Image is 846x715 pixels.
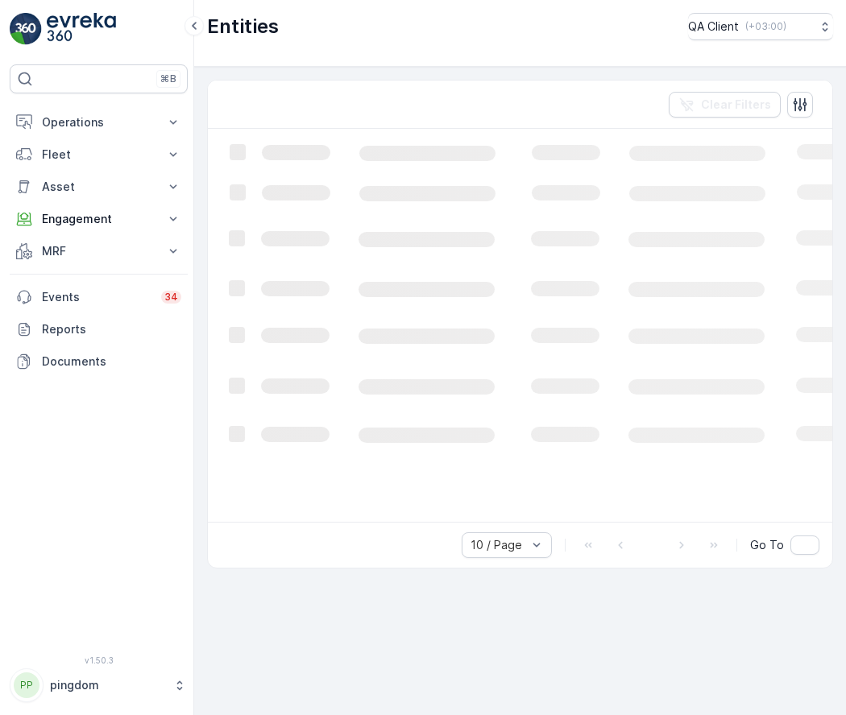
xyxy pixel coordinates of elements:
p: Operations [42,114,156,130]
p: ( +03:00 ) [745,20,786,33]
p: Engagement [42,211,156,227]
p: 34 [164,291,178,304]
a: Reports [10,313,188,345]
button: MRF [10,235,188,267]
button: Fleet [10,138,188,171]
p: Documents [42,353,181,370]
p: MRF [42,243,156,259]
img: logo [10,13,42,45]
span: Go To [750,537,784,553]
button: Clear Filters [669,92,781,118]
button: QA Client(+03:00) [688,13,833,40]
a: Documents [10,345,188,378]
p: pingdom [50,677,165,693]
a: Events34 [10,281,188,313]
p: Reports [42,321,181,337]
div: PP [14,672,39,698]
button: Operations [10,106,188,138]
p: Clear Filters [701,97,771,113]
button: Asset [10,171,188,203]
button: PPpingdom [10,668,188,702]
p: Entities [207,14,279,39]
span: v 1.50.3 [10,655,188,665]
img: logo_light-DOdMpM7g.png [47,13,116,45]
p: ⌘B [160,72,176,85]
p: Fleet [42,147,156,163]
p: QA Client [688,19,739,35]
button: Engagement [10,203,188,235]
p: Asset [42,179,156,195]
p: Events [42,289,151,305]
